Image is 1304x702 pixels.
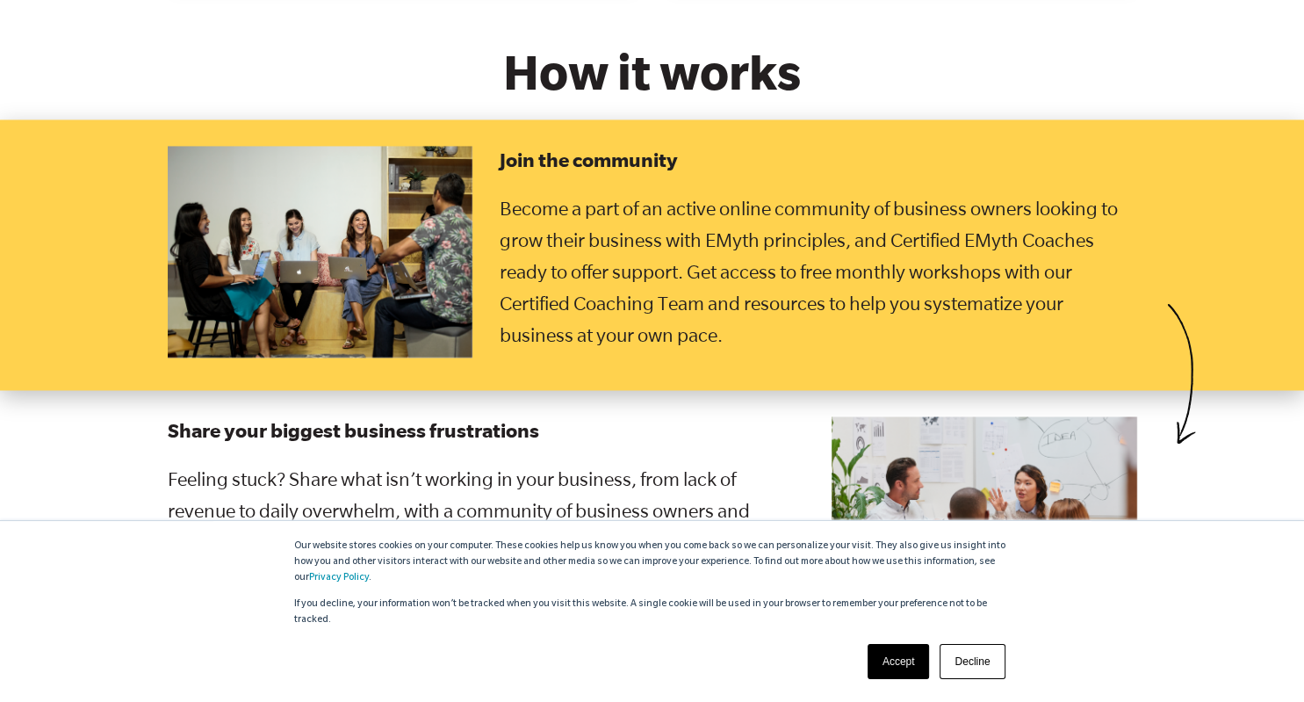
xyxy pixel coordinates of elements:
[832,416,1137,629] img: EC_LP_Sales_HOW_Share
[294,539,1011,586] p: Our website stores cookies on your computer. These cookies help us know you when you come back so...
[868,644,930,679] a: Accept
[168,416,805,444] h3: Share your biggest business frustrations
[499,192,1136,351] p: Become a part of an active online community of business owners looking to grow their business wit...
[292,44,1012,100] h2: How it works
[168,463,805,558] p: Feeling stuck? Share what isn’t working in your business, from lack of revenue to daily overwhelm...
[940,644,1005,679] a: Decline
[294,597,1011,628] p: If you decline, your information won’t be tracked when you visit this website. A single cookie wi...
[309,573,369,583] a: Privacy Policy
[499,146,1136,173] h3: Join the community
[168,146,473,358] img: EC_LP_Sales_HOW_Join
